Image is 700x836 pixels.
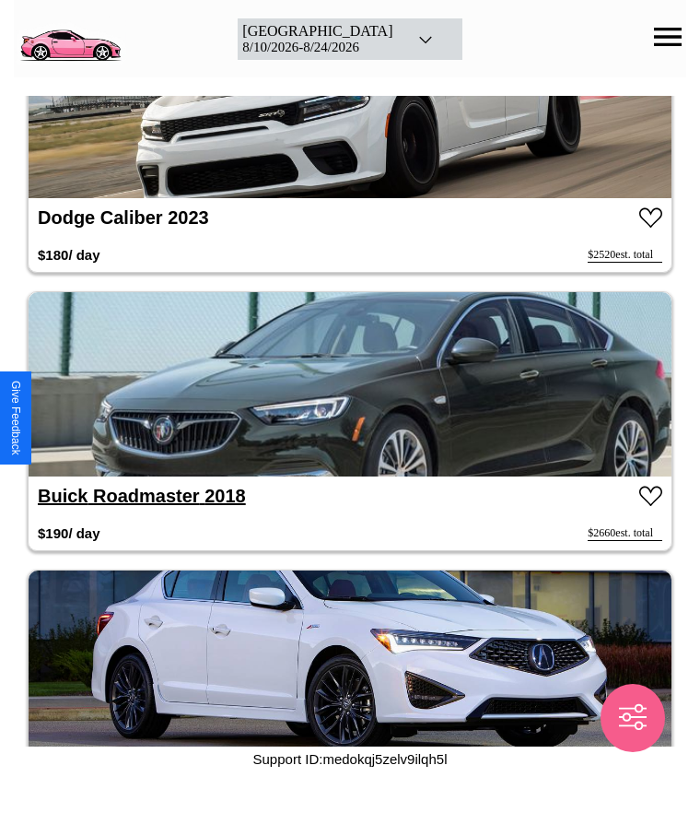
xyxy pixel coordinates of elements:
[38,516,100,550] h3: $ 190 / day
[253,747,448,771] p: Support ID: medokqj5zelv9ilqh5l
[242,23,392,40] div: [GEOGRAPHIC_DATA]
[242,40,392,55] div: 8 / 10 / 2026 - 8 / 24 / 2026
[38,207,209,228] a: Dodge Caliber 2023
[38,486,246,506] a: Buick Roadmaster 2018
[588,248,662,263] div: $ 2520 est. total
[588,526,662,541] div: $ 2660 est. total
[14,9,126,65] img: logo
[9,381,22,455] div: Give Feedback
[38,238,100,272] h3: $ 180 / day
